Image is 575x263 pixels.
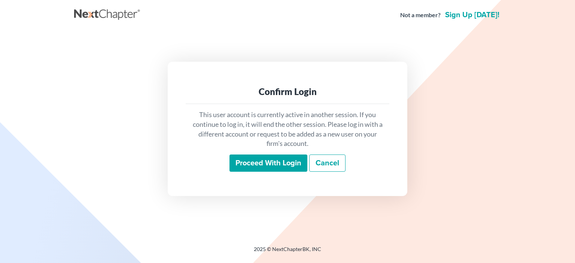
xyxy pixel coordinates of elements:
strong: Not a member? [400,11,441,19]
p: This user account is currently active in another session. If you continue to log in, it will end ... [192,110,383,149]
a: Sign up [DATE]! [444,11,501,19]
a: Cancel [309,155,346,172]
div: Confirm Login [192,86,383,98]
div: 2025 © NextChapterBK, INC [74,245,501,259]
input: Proceed with login [229,155,307,172]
